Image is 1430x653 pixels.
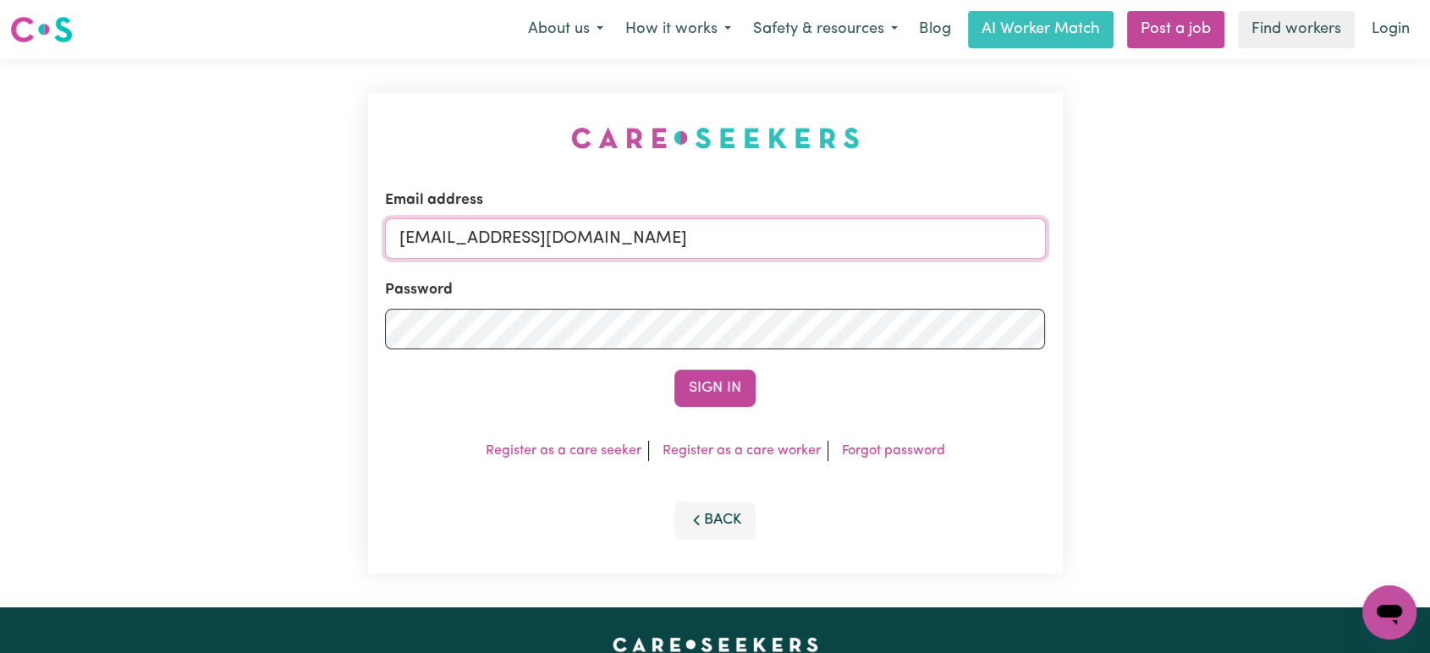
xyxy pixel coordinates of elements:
[385,189,483,211] label: Email address
[1238,11,1355,48] a: Find workers
[674,502,756,539] button: Back
[909,11,961,48] a: Blog
[1127,11,1224,48] a: Post a job
[486,444,641,458] a: Register as a care seeker
[674,370,756,407] button: Sign In
[385,218,1046,259] input: Email address
[385,279,453,301] label: Password
[663,444,821,458] a: Register as a care worker
[10,10,73,49] a: Careseekers logo
[1361,11,1420,48] a: Login
[614,12,742,47] button: How it works
[842,444,945,458] a: Forgot password
[517,12,614,47] button: About us
[742,12,909,47] button: Safety & resources
[10,14,73,45] img: Careseekers logo
[613,638,818,651] a: Careseekers home page
[968,11,1114,48] a: AI Worker Match
[1362,585,1416,639] iframe: Button to launch messaging window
